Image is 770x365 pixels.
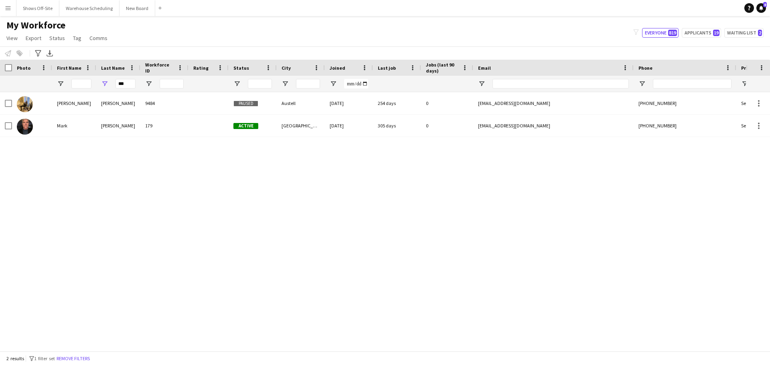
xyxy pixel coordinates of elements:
[668,30,677,36] span: 819
[473,115,634,137] div: [EMAIL_ADDRESS][DOMAIN_NAME]
[233,101,258,107] span: Paused
[145,80,152,87] button: Open Filter Menu
[233,80,241,87] button: Open Filter Menu
[59,0,120,16] button: Warehouse Scheduling
[145,62,174,74] span: Workforce ID
[492,79,629,89] input: Email Filter Input
[325,92,373,114] div: [DATE]
[638,65,652,71] span: Phone
[193,65,209,71] span: Rating
[17,65,30,71] span: Photo
[426,62,459,74] span: Jobs (last 90 days)
[140,92,188,114] div: 9484
[296,79,320,89] input: City Filter Input
[421,115,473,137] div: 0
[325,115,373,137] div: [DATE]
[741,65,757,71] span: Profile
[634,115,736,137] div: [PHONE_NUMBER]
[713,30,719,36] span: 19
[330,80,337,87] button: Open Filter Menu
[57,80,64,87] button: Open Filter Menu
[70,33,85,43] a: Tag
[73,34,81,42] span: Tag
[478,80,485,87] button: Open Filter Menu
[26,34,41,42] span: Export
[763,2,767,7] span: 8
[17,96,33,112] img: Jeffrey Culver
[6,19,65,31] span: My Workforce
[160,79,184,89] input: Workforce ID Filter Input
[34,355,55,361] span: 1 filter set
[282,80,289,87] button: Open Filter Menu
[3,33,21,43] a: View
[741,80,748,87] button: Open Filter Menu
[6,34,18,42] span: View
[115,79,136,89] input: Last Name Filter Input
[653,79,731,89] input: Phone Filter Input
[45,48,55,58] app-action-btn: Export XLSX
[421,92,473,114] div: 0
[89,34,107,42] span: Comms
[52,92,96,114] div: [PERSON_NAME]
[49,34,65,42] span: Status
[57,65,81,71] span: First Name
[248,79,272,89] input: Status Filter Input
[33,48,43,58] app-action-btn: Advanced filters
[16,0,59,16] button: Shows Off-Site
[86,33,111,43] a: Comms
[638,80,646,87] button: Open Filter Menu
[330,65,345,71] span: Joined
[277,115,325,137] div: [GEOGRAPHIC_DATA]
[101,80,108,87] button: Open Filter Menu
[373,92,421,114] div: 254 days
[682,28,721,38] button: Applicants19
[120,0,155,16] button: New Board
[724,28,764,38] button: Waiting list2
[22,33,45,43] a: Export
[52,115,96,137] div: Mark
[344,79,368,89] input: Joined Filter Input
[634,92,736,114] div: [PHONE_NUMBER]
[277,92,325,114] div: Austell
[233,123,258,129] span: Active
[96,115,140,137] div: [PERSON_NAME]
[101,65,125,71] span: Last Name
[478,65,491,71] span: Email
[17,119,33,135] img: Mark Culver
[140,115,188,137] div: 179
[71,79,91,89] input: First Name Filter Input
[756,3,766,13] a: 8
[373,115,421,137] div: 305 days
[473,92,634,114] div: [EMAIL_ADDRESS][DOMAIN_NAME]
[378,65,396,71] span: Last job
[758,30,762,36] span: 2
[233,65,249,71] span: Status
[282,65,291,71] span: City
[96,92,140,114] div: [PERSON_NAME]
[642,28,679,38] button: Everyone819
[55,354,91,363] button: Remove filters
[46,33,68,43] a: Status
